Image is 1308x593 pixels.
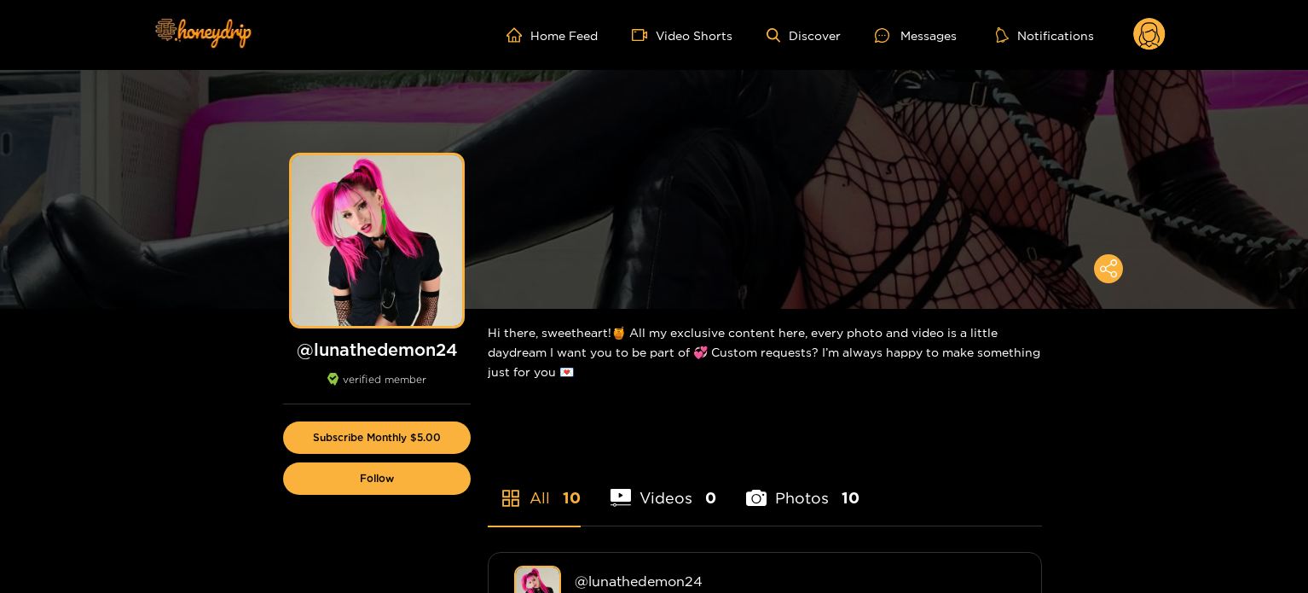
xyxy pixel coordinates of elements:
[563,487,581,509] span: 10
[360,473,394,485] span: Follow
[488,309,1042,395] div: Hi there, sweetheart!🍯 All my exclusive content here, every photo and video is a little daydream ...
[705,487,716,509] span: 0
[611,449,716,526] li: Videos
[632,27,732,43] a: Video Shorts
[283,421,471,454] button: Subscribe Monthly $5.00
[991,26,1099,44] button: Notifications
[283,373,471,404] div: verified member
[501,488,521,509] span: appstore
[875,26,957,45] div: Messages
[506,27,598,43] a: Home Feed
[283,462,471,495] button: Follow
[842,487,859,509] span: 10
[488,449,581,526] li: All
[746,449,859,526] li: Photos
[632,27,656,43] span: video-camera
[283,339,471,360] h1: @ lunathedemon24
[506,27,530,43] span: home
[767,28,841,43] a: Discover
[575,573,1016,589] div: @ lunathedemon24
